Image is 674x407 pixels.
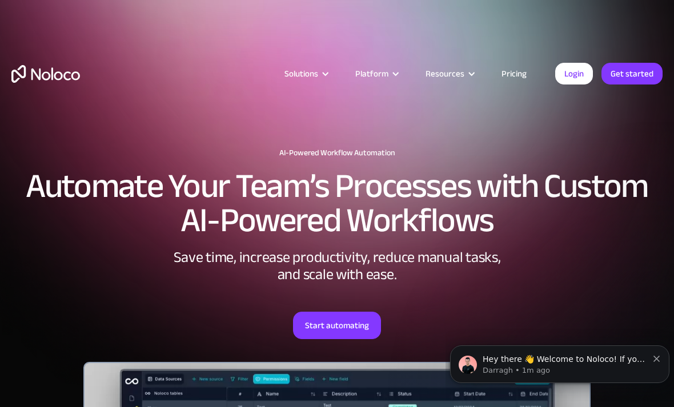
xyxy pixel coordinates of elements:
[11,148,663,158] h1: AI-Powered Workflow Automation
[446,321,674,401] iframe: Intercom notifications message
[487,66,541,81] a: Pricing
[555,63,593,84] a: Login
[11,65,80,83] a: home
[166,249,508,283] div: Save time, increase productivity, reduce manual tasks, and scale with ease.
[411,66,487,81] div: Resources
[341,66,411,81] div: Platform
[284,66,318,81] div: Solutions
[11,169,663,237] h2: Automate Your Team’s Processes with Custom AI-Powered Workflows
[293,312,381,339] a: Start automating
[426,66,464,81] div: Resources
[601,63,663,84] a: Get started
[355,66,388,81] div: Platform
[270,66,341,81] div: Solutions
